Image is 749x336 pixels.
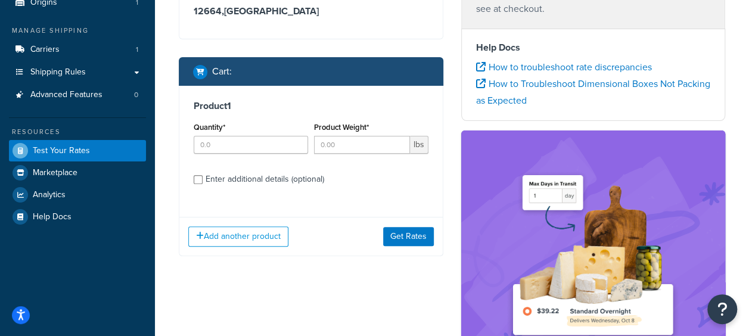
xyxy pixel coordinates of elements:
h4: Help Docs [476,41,711,55]
h3: Product 1 [194,100,428,112]
input: 0.0 [194,136,308,154]
label: Product Weight* [314,123,369,132]
a: Advanced Features0 [9,84,146,106]
a: Shipping Rules [9,61,146,83]
button: Add another product [188,226,288,247]
input: 0.00 [314,136,410,154]
span: Advanced Features [30,90,102,100]
li: Carriers [9,39,146,61]
li: Advanced Features [9,84,146,106]
a: Help Docs [9,206,146,228]
span: 1 [136,45,138,55]
span: 0 [134,90,138,100]
button: Get Rates [383,227,434,246]
a: Analytics [9,184,146,206]
h3: 12664 , [GEOGRAPHIC_DATA] [194,5,428,17]
span: Help Docs [33,212,72,222]
span: Test Your Rates [33,146,90,156]
input: Enter additional details (optional) [194,175,203,184]
span: lbs [410,136,428,154]
button: Open Resource Center [707,294,737,324]
span: Carriers [30,45,60,55]
span: Shipping Rules [30,67,86,77]
h2: Cart : [212,66,232,77]
label: Quantity* [194,123,225,132]
a: How to Troubleshoot Dimensional Boxes Not Packing as Expected [476,77,710,107]
a: Test Your Rates [9,140,146,161]
a: Marketplace [9,162,146,183]
a: Carriers1 [9,39,146,61]
span: Marketplace [33,168,77,178]
div: Resources [9,127,146,137]
div: Enter additional details (optional) [206,171,324,188]
div: Manage Shipping [9,26,146,36]
span: Analytics [33,190,66,200]
a: How to troubleshoot rate discrepancies [476,60,652,74]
